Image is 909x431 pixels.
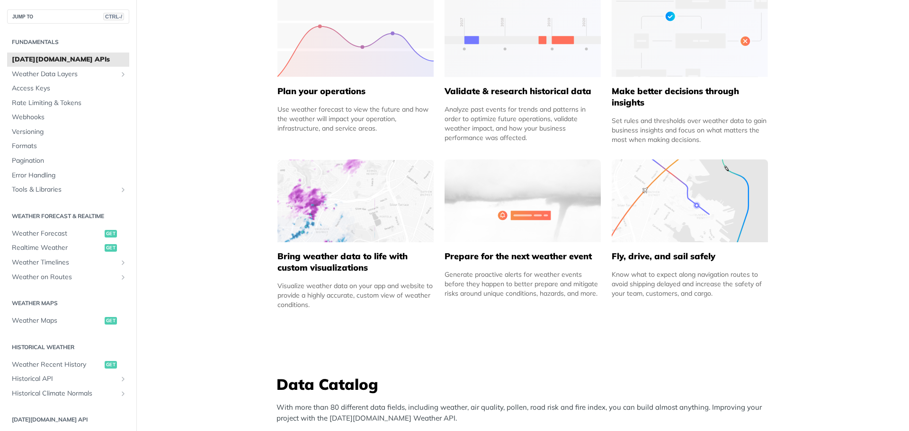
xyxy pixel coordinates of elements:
div: Generate proactive alerts for weather events before they happen to better prepare and mitigate ri... [445,270,601,298]
span: Weather Recent History [12,360,102,369]
div: Analyze past events for trends and patterns in order to optimize future operations, validate weat... [445,105,601,142]
span: Weather Forecast [12,229,102,238]
h5: Bring weather data to life with custom visualizations [277,251,434,273]
h5: Plan your operations [277,86,434,97]
a: Realtime Weatherget [7,241,129,255]
a: Error Handling [7,168,129,183]
button: Show subpages for Weather Timelines [119,259,127,266]
span: get [105,230,117,237]
a: Pagination [7,154,129,168]
a: Weather Recent Historyget [7,358,129,372]
span: Weather on Routes [12,273,117,282]
h5: Prepare for the next weather event [445,251,601,262]
a: Rate Limiting & Tokens [7,96,129,110]
a: [DATE][DOMAIN_NAME] APIs [7,53,129,67]
a: Weather on RoutesShow subpages for Weather on Routes [7,270,129,284]
span: Historical API [12,374,117,384]
a: Weather Forecastget [7,227,129,241]
p: With more than 80 different data fields, including weather, air quality, pollen, road risk and fi... [276,402,774,423]
div: Use weather forecast to view the future and how the weather will impact your operation, infrastru... [277,105,434,133]
span: Error Handling [12,171,127,180]
span: Webhooks [12,113,127,122]
a: Weather Mapsget [7,314,129,328]
h5: Validate & research historical data [445,86,601,97]
span: Versioning [12,127,127,137]
span: CTRL-/ [103,13,124,20]
span: Weather Maps [12,316,102,325]
span: get [105,317,117,325]
span: Weather Data Layers [12,70,117,79]
h3: Data Catalog [276,374,774,395]
span: [DATE][DOMAIN_NAME] APIs [12,55,127,64]
a: Access Keys [7,81,129,96]
h2: Weather Forecast & realtime [7,212,129,220]
div: Visualize weather data on your app and website to provide a highly accurate, custom view of weath... [277,281,434,309]
h5: Fly, drive, and sail safely [612,251,768,262]
a: Historical Climate NormalsShow subpages for Historical Climate Normals [7,387,129,401]
div: Set rules and thresholds over weather data to gain business insights and focus on what matters th... [612,116,768,144]
img: 2c0a313-group-496-12x.svg [445,159,601,242]
a: Tools & LibrariesShow subpages for Tools & Libraries [7,183,129,197]
a: Formats [7,139,129,153]
a: Versioning [7,125,129,139]
button: Show subpages for Historical API [119,375,127,383]
button: Show subpages for Weather on Routes [119,273,127,281]
a: Weather TimelinesShow subpages for Weather Timelines [7,255,129,270]
span: Weather Timelines [12,258,117,267]
h2: Historical Weather [7,343,129,352]
h2: Fundamentals [7,38,129,46]
button: Show subpages for Weather Data Layers [119,70,127,78]
button: Show subpages for Tools & Libraries [119,186,127,194]
span: Access Keys [12,84,127,93]
span: Formats [12,141,127,151]
span: Pagination [12,156,127,166]
span: Tools & Libraries [12,185,117,194]
h2: [DATE][DOMAIN_NAME] API [7,415,129,424]
span: Rate Limiting & Tokens [12,98,127,108]
h5: Make better decisions through insights [612,86,768,108]
span: get [105,361,117,369]
div: Know what to expect along navigation routes to avoid shipping delayed and increase the safety of ... [612,270,768,298]
a: Weather Data LayersShow subpages for Weather Data Layers [7,67,129,81]
span: Realtime Weather [12,243,102,253]
span: Historical Climate Normals [12,389,117,398]
a: Webhooks [7,110,129,124]
img: 994b3d6-mask-group-32x.svg [612,159,768,242]
h2: Weather Maps [7,299,129,308]
a: Historical APIShow subpages for Historical API [7,372,129,386]
img: 4463876-group-4982x.svg [277,159,434,242]
span: get [105,244,117,252]
button: Show subpages for Historical Climate Normals [119,390,127,397]
button: JUMP TOCTRL-/ [7,9,129,24]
